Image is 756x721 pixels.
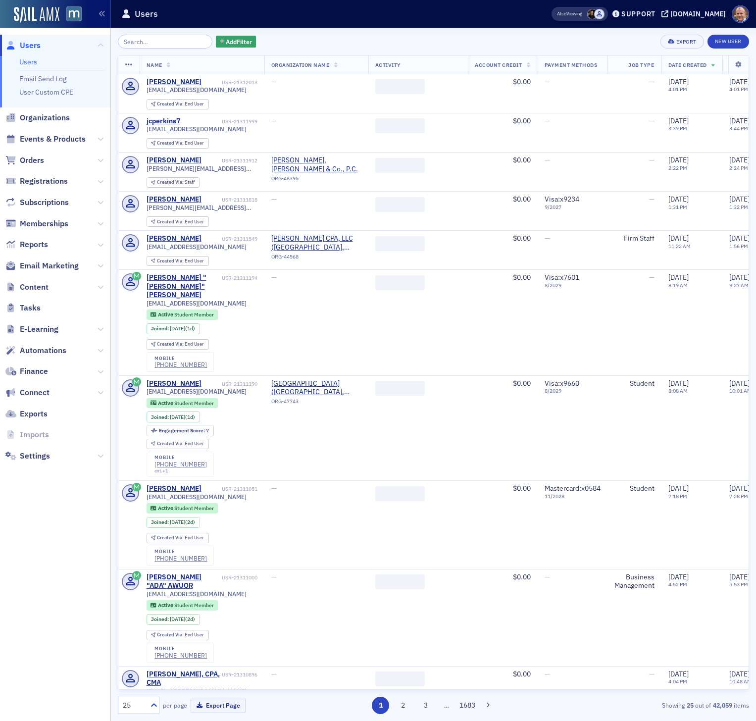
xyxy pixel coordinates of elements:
a: [PHONE_NUMBER] [154,652,207,659]
span: [DATE] [729,77,750,86]
div: Created Via: End User [147,533,209,543]
span: [DATE] [668,234,689,243]
span: Settings [20,451,50,462]
a: New User [707,35,749,49]
div: ext. +1 [154,468,207,474]
button: 1683 [458,697,476,714]
time: 4:04 PM [668,678,687,685]
div: [PERSON_NAME] [147,78,202,87]
span: [DATE] [668,669,689,678]
span: — [649,669,655,678]
div: (2d) [170,616,195,622]
span: Exports [20,409,48,419]
span: ‌ [375,381,425,396]
span: [DATE] [729,116,750,125]
span: ‌ [375,275,425,290]
a: Users [19,57,37,66]
div: [DOMAIN_NAME] [670,9,726,18]
span: ‌ [375,79,425,94]
div: USR-21311999 [182,118,257,125]
div: Joined: 2025-09-17 00:00:00 [147,517,200,528]
button: 1 [372,697,389,714]
span: Created Via : [157,101,185,107]
span: Profile [732,5,749,23]
time: 9:27 AM [729,282,749,289]
div: End User [157,102,204,107]
span: Created Via : [157,534,185,541]
div: USR-21311000 [222,574,257,581]
span: — [271,273,277,282]
span: Activity [375,61,401,68]
a: [PERSON_NAME] "[PERSON_NAME]" [PERSON_NAME] [147,273,220,300]
div: mobile [154,549,207,555]
a: Settings [5,451,50,462]
span: Active [158,505,174,512]
time: 11:22 AM [668,243,691,250]
span: $0.00 [513,155,531,164]
div: Student [614,484,655,493]
span: Events & Products [20,134,86,145]
time: 4:52 PM [668,581,687,588]
time: 5:53 PM [729,581,748,588]
time: 7:18 PM [668,493,687,500]
span: — [649,77,655,86]
a: Imports [5,429,49,440]
span: [DATE] [668,379,689,388]
span: Kullman CPA, LLC (Annapolis, MD) [271,234,361,252]
img: SailAMX [14,7,59,23]
span: $0.00 [513,234,531,243]
span: Mastercard : x0584 [545,484,601,493]
button: Export Page [191,698,246,713]
button: 3 [417,697,434,714]
a: View Homepage [59,6,82,23]
a: [PERSON_NAME], [PERSON_NAME] & Co., P.C. [271,156,361,173]
span: [DATE] [668,77,689,86]
span: — [545,572,550,581]
time: 4:01 PM [729,86,748,93]
div: Firm Staff [614,234,655,243]
a: jcperkins7 [147,117,180,126]
span: Memberships [20,218,68,229]
time: 2:24 PM [729,164,748,171]
a: Subscriptions [5,197,69,208]
a: [PERSON_NAME] [147,379,202,388]
span: — [271,484,277,493]
span: Lauren McDonough [587,9,598,19]
span: $0.00 [513,669,531,678]
div: (1d) [170,414,195,420]
span: [DATE] [668,572,689,581]
span: [EMAIL_ADDRESS][DOMAIN_NAME] [147,125,247,133]
div: USR-21311194 [222,275,257,281]
span: Viewing [557,10,582,17]
a: Connect [5,387,50,398]
span: Finance [20,366,48,377]
div: Created Via: Staff [147,177,200,188]
time: 10:01 AM [729,387,752,394]
div: USR-21311190 [203,381,257,387]
a: [PERSON_NAME] [147,234,202,243]
div: USR-21311912 [203,157,257,164]
h1: Users [135,8,158,20]
span: … [440,701,454,710]
button: [DOMAIN_NAME] [661,10,729,17]
div: ORG-44568 [271,254,361,263]
time: 1:32 PM [729,204,748,210]
div: Staff [157,180,195,185]
span: [PERSON_NAME][EMAIL_ADDRESS][DOMAIN_NAME] [147,165,257,172]
a: Automations [5,345,66,356]
span: Reports [20,239,48,250]
time: 2:22 PM [668,164,687,171]
span: ‌ [375,671,425,686]
div: (1d) [170,325,195,332]
div: End User [157,141,204,146]
span: ‌ [375,158,425,173]
div: USR-21312013 [203,79,257,86]
span: $0.00 [513,484,531,493]
span: [EMAIL_ADDRESS][DOMAIN_NAME] [147,590,247,598]
span: [DATE] [729,234,750,243]
span: 8 / 2029 [545,388,601,394]
span: Automations [20,345,66,356]
span: [EMAIL_ADDRESS][DOMAIN_NAME] [147,388,247,395]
